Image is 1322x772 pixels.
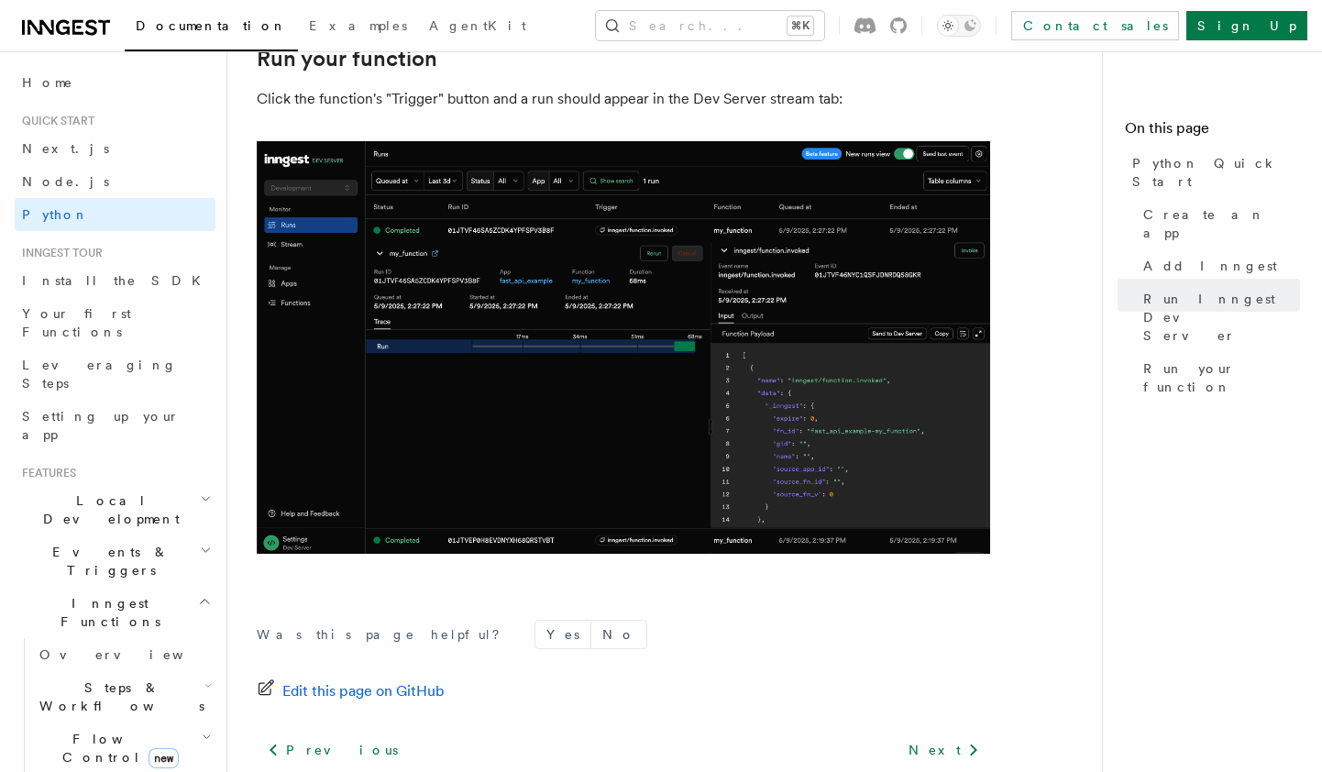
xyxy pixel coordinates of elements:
[32,671,215,722] button: Steps & Workflows
[1125,147,1300,198] a: Python Quick Start
[15,400,215,451] a: Setting up your app
[1011,11,1179,40] a: Contact sales
[1143,290,1300,345] span: Run Inngest Dev Server
[535,621,590,648] button: Yes
[22,306,131,339] span: Your first Functions
[257,46,437,72] a: Run your function
[1136,282,1300,352] a: Run Inngest Dev Server
[1125,117,1300,147] h4: On this page
[149,748,179,768] span: new
[257,733,408,766] a: Previous
[15,466,76,480] span: Features
[1143,359,1300,396] span: Run your function
[22,273,212,288] span: Install the SDK
[22,174,109,189] span: Node.js
[32,678,204,715] span: Steps & Workflows
[15,491,200,528] span: Local Development
[15,535,215,587] button: Events & Triggers
[15,484,215,535] button: Local Development
[937,15,981,37] button: Toggle dark mode
[22,73,73,92] span: Home
[39,647,228,662] span: Overview
[15,246,103,260] span: Inngest tour
[22,141,109,156] span: Next.js
[22,358,177,391] span: Leveraging Steps
[298,6,418,50] a: Examples
[15,264,215,297] a: Install the SDK
[418,6,537,50] a: AgentKit
[257,86,990,112] p: Click the function's "Trigger" button and a run should appear in the Dev Server stream tab:
[1136,198,1300,249] a: Create an app
[15,114,94,128] span: Quick start
[136,18,287,33] span: Documentation
[309,18,407,33] span: Examples
[429,18,526,33] span: AgentKit
[1143,257,1277,275] span: Add Inngest
[32,638,215,671] a: Overview
[788,17,813,35] kbd: ⌘K
[1132,154,1300,191] span: Python Quick Start
[1143,205,1300,242] span: Create an app
[15,348,215,400] a: Leveraging Steps
[15,587,215,638] button: Inngest Functions
[15,198,215,231] a: Python
[15,543,200,579] span: Events & Triggers
[591,621,646,648] button: No
[15,594,198,631] span: Inngest Functions
[32,730,202,766] span: Flow Control
[1186,11,1307,40] a: Sign Up
[1136,249,1300,282] a: Add Inngest
[15,297,215,348] a: Your first Functions
[22,409,180,442] span: Setting up your app
[257,141,990,554] img: quick-start-run.png
[15,66,215,99] a: Home
[282,678,445,704] span: Edit this page on GitHub
[15,165,215,198] a: Node.js
[596,11,824,40] button: Search...⌘K
[257,625,512,644] p: Was this page helpful?
[125,6,298,51] a: Documentation
[257,678,445,704] a: Edit this page on GitHub
[15,132,215,165] a: Next.js
[898,733,990,766] a: Next
[1136,352,1300,403] a: Run your function
[22,207,89,222] span: Python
